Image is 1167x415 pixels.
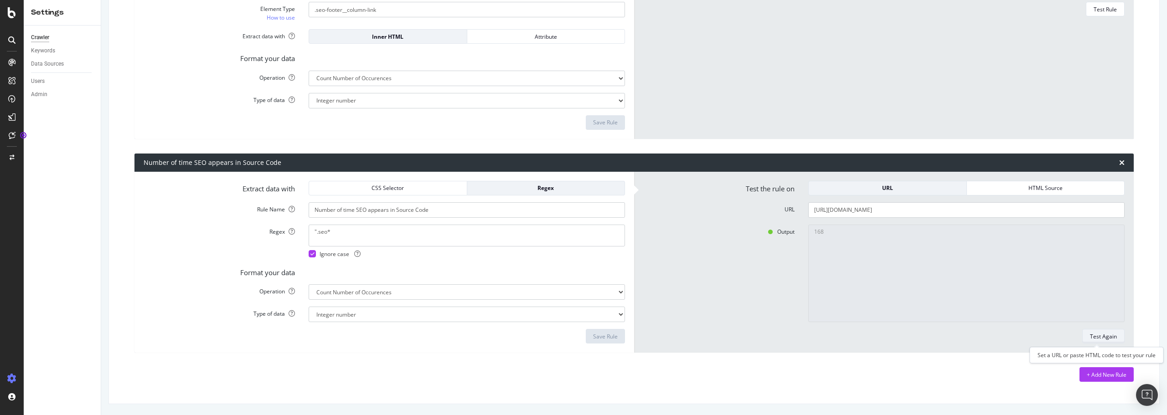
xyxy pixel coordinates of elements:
label: Regex [137,225,302,236]
div: Test Again [1090,333,1117,340]
div: Element Type [144,5,295,13]
a: Admin [31,90,94,99]
button: HTML Source [967,181,1125,195]
div: Attribute [475,33,618,41]
button: + Add New Rule [1079,367,1134,382]
div: Admin [31,90,47,99]
input: CSS Expression [309,2,625,17]
div: Open Intercom Messenger [1136,384,1158,406]
a: Crawler [31,33,94,42]
label: Type of data [137,93,302,104]
div: + Add New Rule [1087,371,1126,379]
button: Save Rule [586,329,625,343]
button: URL [808,181,967,195]
label: Operation [137,71,302,82]
label: Type of data [137,307,302,318]
button: Inner HTML [309,29,467,44]
a: Keywords [31,46,94,56]
button: Test Rule [1086,2,1125,16]
div: CSS Selector [316,184,460,192]
div: Save Rule [593,333,618,340]
div: Users [31,77,45,86]
textarea: ".seo* [309,225,625,246]
div: Settings [31,7,93,18]
input: Set a URL [808,202,1125,218]
div: Save Rule [593,118,618,126]
label: Format your data [137,51,302,63]
button: Test Again [1082,329,1125,343]
button: Attribute [467,29,625,44]
div: Regex [475,184,618,192]
div: Test Rule [1094,5,1117,13]
button: Save Rule [586,115,625,130]
button: Regex [467,181,625,195]
div: Set a URL or paste HTML code to test your rule [1030,347,1163,363]
div: Tooltip anchor [19,131,27,139]
label: Rule Name [137,202,302,213]
div: times [1119,159,1125,166]
button: CSS Selector [309,181,467,195]
div: Data Sources [31,59,64,69]
label: Format your data [137,265,302,277]
label: Extract data with [137,29,302,40]
div: Number of time SEO appears in Source Code [144,158,281,167]
label: URL [636,202,801,213]
div: HTML Source [974,184,1117,192]
div: Crawler [31,33,49,42]
div: Keywords [31,46,55,56]
div: Inner HTML [316,33,460,41]
label: Operation [137,284,302,295]
label: Test the rule on [636,181,801,194]
a: Users [31,77,94,86]
label: Output [636,225,801,236]
a: Data Sources [31,59,94,69]
a: How to use [267,13,295,22]
label: Extract data with [137,181,302,194]
span: Ignore case [320,250,361,258]
textarea: 168 [808,225,1125,323]
div: URL [816,184,959,192]
input: Provide a name [309,202,625,218]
